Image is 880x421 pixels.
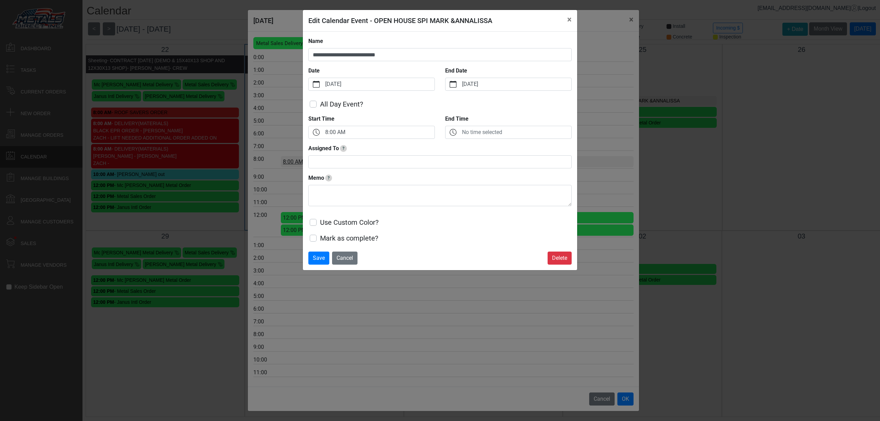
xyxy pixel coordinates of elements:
strong: End Date [445,67,467,74]
button: calendar [445,78,461,90]
strong: Memo [308,175,324,181]
svg: clock [450,129,456,136]
strong: Date [308,67,320,74]
button: Save [308,252,329,265]
button: Delete [548,252,572,265]
button: clock [309,126,324,139]
button: Cancel [332,252,357,265]
label: All Day Event? [320,99,363,109]
label: No time selected [461,126,571,139]
h5: Edit Calendar Event - OPEN HOUSE SPI MARK &ANNALISSA [308,15,492,26]
label: [DATE] [461,78,571,90]
strong: Assigned To [308,145,339,152]
label: Mark as complete? [320,233,378,243]
label: 8:00 AM [324,126,434,139]
label: [DATE] [324,78,434,90]
svg: calendar [450,81,456,88]
strong: Start Time [308,115,334,122]
span: Save [313,255,325,261]
strong: End Time [445,115,469,122]
label: Use Custom Color? [320,217,378,228]
span: Track who this date is assigned to this date - delviery driver, install crew, etc [340,145,347,152]
svg: clock [313,129,320,136]
button: Close [562,10,577,29]
strong: Name [308,38,323,44]
button: clock [445,126,461,139]
span: Notes or Instructions for date - ex. 'Date was rescheduled by vendor' [325,175,332,181]
button: calendar [309,78,324,90]
svg: calendar [313,81,320,88]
